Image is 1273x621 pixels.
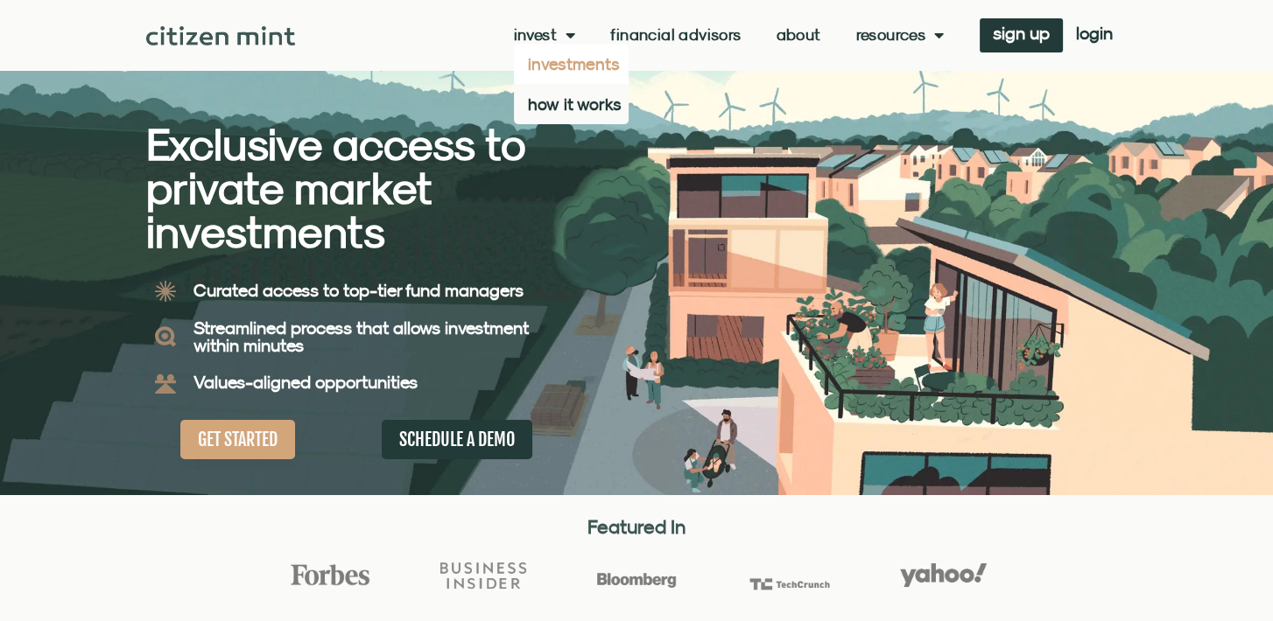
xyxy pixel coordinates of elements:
[146,26,296,45] img: Citizen Mint
[514,44,629,84] a: investments
[382,420,532,459] a: SCHEDULE A DEMO
[399,429,515,450] span: SCHEDULE A DEMO
[193,317,529,355] b: Streamlined process that allows investment within minutes
[287,563,373,586] img: Forbes Logo
[514,26,945,44] nav: Menu
[193,372,418,392] b: Values-aligned opportunities
[514,84,629,124] a: how it works
[1063,18,1126,52] a: login
[193,280,524,300] b: Curated access to top-tier fund managers
[777,26,821,44] a: About
[610,26,741,44] a: Financial Advisors
[514,44,629,124] ul: Invest
[856,26,945,44] a: Resources
[980,18,1063,52] a: sign up
[180,420,295,459] a: GET STARTED
[1076,27,1113,39] span: login
[587,515,686,538] strong: Featured In
[146,122,575,254] h2: Exclusive access to private market investments
[198,429,278,450] span: GET STARTED
[514,26,576,44] a: Invest
[993,27,1050,39] span: sign up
